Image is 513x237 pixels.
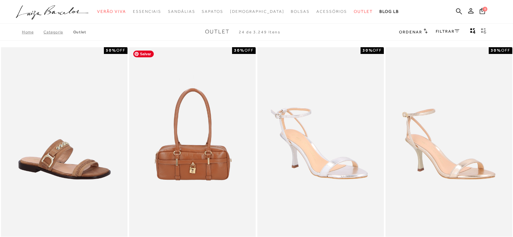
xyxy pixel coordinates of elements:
[230,9,284,14] span: [DEMOGRAPHIC_DATA]
[205,29,230,35] span: Outlet
[354,9,373,14] span: Outlet
[491,48,501,53] strong: 30%
[202,9,223,14] span: Sapatos
[386,48,511,236] img: SANDÁLIA DE TIRAS FINAS METALIZADA DOURADA E SALTO ALTO FINO
[133,5,161,18] a: noSubCategoriesText
[386,48,511,236] a: SANDÁLIA DE TIRAS FINAS METALIZADA DOURADA E SALTO ALTO FINO SANDÁLIA DE TIRAS FINAS METALIZADA D...
[399,30,422,34] span: Ordenar
[245,48,254,53] span: OFF
[230,5,284,18] a: noSubCategoriesText
[468,28,478,36] button: Mostrar 4 produtos por linha
[116,48,125,53] span: OFF
[130,48,255,236] a: BOLSA RETANGULAR COM ALÇAS ALONGADAS EM COURO CARAMELO MÉDIA BOLSA RETANGULAR COM ALÇAS ALONGADAS...
[133,51,154,57] span: Salvar
[97,9,126,14] span: Verão Viva
[478,7,487,17] button: 0
[234,48,245,53] strong: 30%
[354,5,373,18] a: noSubCategoriesText
[44,30,73,34] a: Categoria
[168,9,195,14] span: Sandálias
[501,48,510,53] span: OFF
[258,48,383,236] a: SANDÁLIA DE TIRAS FINAS METALIZADA PRATA E SALTO ALTO FINO SANDÁLIA DE TIRAS FINAS METALIZADA PRA...
[316,5,347,18] a: noSubCategoriesText
[316,9,347,14] span: Acessórios
[2,48,127,236] img: RASTEIRA WESTERN EM COURO MARROM AMARULA
[291,9,310,14] span: Bolsas
[436,29,459,34] a: FILTRAR
[239,30,281,34] span: 24 de 3.249 itens
[258,48,383,236] img: SANDÁLIA DE TIRAS FINAS METALIZADA PRATA E SALTO ALTO FINO
[483,7,487,11] span: 0
[133,9,161,14] span: Essenciais
[106,48,116,53] strong: 50%
[73,30,86,34] a: Outlet
[379,5,399,18] a: BLOG LB
[97,5,126,18] a: noSubCategoriesText
[363,48,373,53] strong: 30%
[291,5,310,18] a: noSubCategoriesText
[202,5,223,18] a: noSubCategoriesText
[130,48,255,236] img: BOLSA RETANGULAR COM ALÇAS ALONGADAS EM COURO CARAMELO MÉDIA
[168,5,195,18] a: noSubCategoriesText
[2,48,127,236] a: RASTEIRA WESTERN EM COURO MARROM AMARULA RASTEIRA WESTERN EM COURO MARROM AMARULA
[379,9,399,14] span: BLOG LB
[373,48,382,53] span: OFF
[22,30,44,34] a: Home
[479,28,488,36] button: gridText6Desc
